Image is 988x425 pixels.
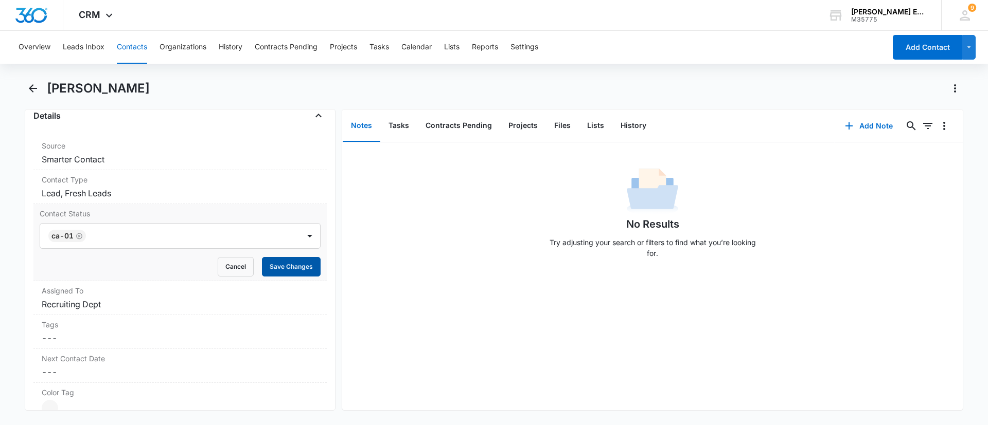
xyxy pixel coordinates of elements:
[444,31,460,64] button: Lists
[33,109,61,122] h4: Details
[117,31,147,64] button: Contacts
[310,107,327,124] button: Close
[42,140,319,151] label: Source
[33,315,327,349] div: Tags---
[851,8,926,16] div: account name
[42,153,319,165] dd: Smarter Contact
[63,31,104,64] button: Leads Inbox
[626,216,679,232] h1: No Results
[544,237,761,258] p: Try adjusting your search or filters to find what you’re looking for.
[19,31,50,64] button: Overview
[369,31,389,64] button: Tasks
[33,383,327,421] div: Color Tag
[936,118,952,134] button: Overflow Menu
[612,110,655,142] button: History
[835,114,903,138] button: Add Note
[500,110,546,142] button: Projects
[42,353,319,364] label: Next Contact Date
[42,285,319,296] label: Assigned To
[51,232,74,239] div: CA-01
[40,208,321,219] label: Contact Status
[401,31,432,64] button: Calendar
[472,31,498,64] button: Reports
[74,232,83,239] div: Remove CA-01
[255,31,317,64] button: Contracts Pending
[510,31,538,64] button: Settings
[42,319,319,330] label: Tags
[893,35,962,60] button: Add Contact
[33,281,327,315] div: Assigned ToRecruiting Dept
[79,9,100,20] span: CRM
[627,165,678,216] img: No Data
[380,110,417,142] button: Tasks
[343,110,380,142] button: Notes
[947,80,963,97] button: Actions
[47,81,150,96] h1: [PERSON_NAME]
[33,349,327,383] div: Next Contact Date---
[330,31,357,64] button: Projects
[42,174,319,185] label: Contact Type
[42,387,319,398] label: Color Tag
[903,118,920,134] button: Search...
[851,16,926,23] div: account id
[968,4,976,12] div: notifications count
[25,80,41,97] button: Back
[42,332,319,344] dd: ---
[417,110,500,142] button: Contracts Pending
[42,366,319,378] dd: ---
[160,31,206,64] button: Organizations
[42,298,319,310] dd: Recruiting Dept
[262,257,321,276] button: Save Changes
[579,110,612,142] button: Lists
[42,187,319,199] dd: Lead, Fresh Leads
[33,136,327,170] div: SourceSmarter Contact
[219,31,242,64] button: History
[218,257,254,276] button: Cancel
[546,110,579,142] button: Files
[920,118,936,134] button: Filters
[968,4,976,12] span: 9
[33,170,327,204] div: Contact TypeLead, Fresh Leads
